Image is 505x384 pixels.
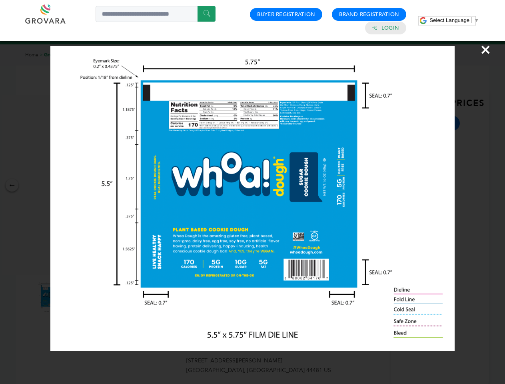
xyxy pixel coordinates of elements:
[480,38,491,61] span: ×
[50,46,454,351] img: Image Preview
[96,6,216,22] input: Search a product or brand...
[429,17,479,23] a: Select Language​
[339,11,399,18] a: Brand Registration
[474,17,479,23] span: ▼
[257,11,315,18] a: Buyer Registration
[381,24,399,32] a: Login
[429,17,469,23] span: Select Language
